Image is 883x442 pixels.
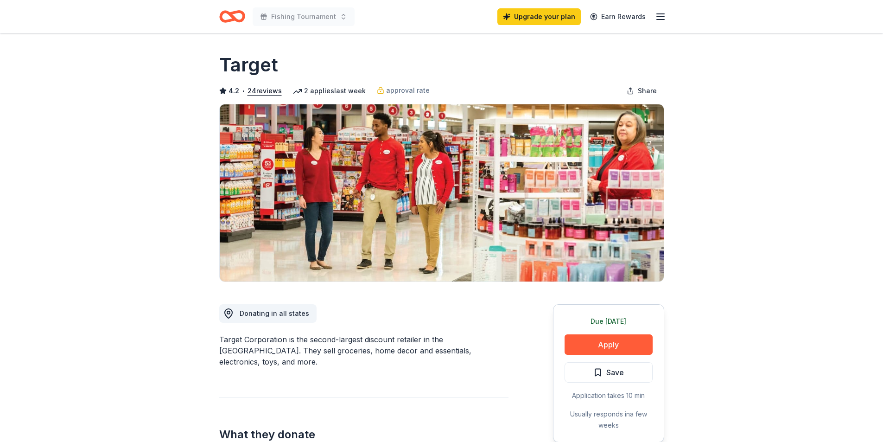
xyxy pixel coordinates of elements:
span: approval rate [386,85,430,96]
h2: What they donate [219,427,508,442]
span: 4.2 [229,85,239,96]
div: 2 applies last week [293,85,366,96]
button: Fishing Tournament [253,7,355,26]
span: Donating in all states [240,309,309,317]
button: Share [619,82,664,100]
a: Home [219,6,245,27]
div: Application takes 10 min [565,390,653,401]
img: Image for Target [220,104,664,282]
div: Target Corporation is the second-largest discount retailer in the [GEOGRAPHIC_DATA]. They sell gr... [219,334,508,367]
span: Save [606,366,624,378]
div: Usually responds in a few weeks [565,409,653,431]
span: • [241,87,245,95]
button: Apply [565,334,653,355]
h1: Target [219,52,278,78]
a: approval rate [377,85,430,96]
span: Share [638,85,657,96]
button: 24reviews [248,85,282,96]
button: Save [565,362,653,383]
a: Earn Rewards [584,8,651,25]
span: Fishing Tournament [271,11,336,22]
a: Upgrade your plan [497,8,581,25]
div: Due [DATE] [565,316,653,327]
